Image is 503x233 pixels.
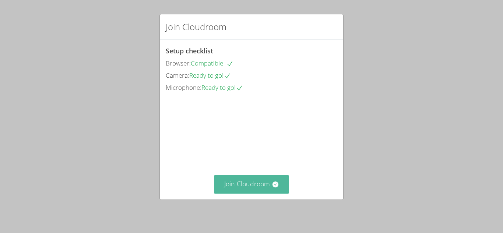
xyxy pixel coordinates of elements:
[166,46,213,55] span: Setup checklist
[214,175,289,193] button: Join Cloudroom
[201,83,243,92] span: Ready to go!
[166,20,226,33] h2: Join Cloudroom
[166,59,191,67] span: Browser:
[191,59,233,67] span: Compatible
[189,71,231,80] span: Ready to go!
[166,71,189,80] span: Camera:
[166,83,201,92] span: Microphone:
